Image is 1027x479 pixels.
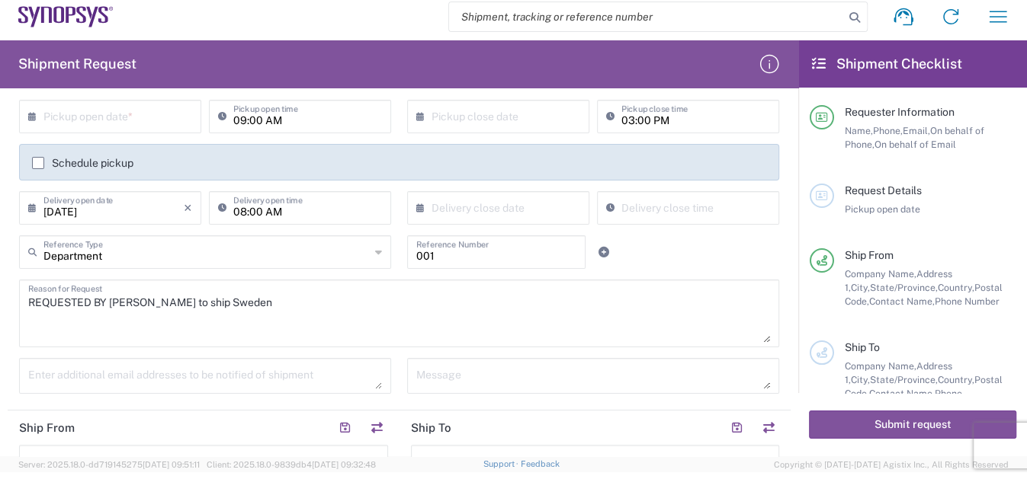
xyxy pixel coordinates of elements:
a: Add Reference [593,241,615,263]
span: City, [851,282,870,293]
span: State/Province, [870,374,938,385]
span: Name, [845,125,873,136]
span: Email, [903,125,930,136]
i: × [184,196,192,220]
h2: Shipment Checklist [812,55,962,73]
label: Schedule pickup [32,157,133,169]
h2: Ship To [411,420,451,436]
span: State/Province, [870,282,938,293]
span: Country, [938,282,974,293]
span: Company Name, [845,268,916,279]
span: Requester Information [845,106,955,118]
span: Phone, [873,125,903,136]
span: Request Details [845,184,922,196]
span: [DATE] 09:32:48 [312,460,376,469]
h2: Ship From [19,420,75,436]
span: Contact Name, [869,388,935,399]
span: Pickup open date [845,203,920,215]
h2: Shipment Request [18,55,136,73]
span: Client: 2025.18.0-9839db4 [207,460,376,469]
span: Copyright © [DATE]-[DATE] Agistix Inc., All Rights Reserved [774,458,1009,471]
span: Country, [938,374,974,385]
span: [DATE] 09:51:11 [143,460,200,469]
span: Ship To [845,341,880,353]
a: Feedback [521,459,560,468]
span: Phone Number [935,295,1000,307]
span: On behalf of Email [875,139,956,150]
button: Submit request [809,410,1016,439]
span: Server: 2025.18.0-dd719145275 [18,460,200,469]
span: City, [851,374,870,385]
span: Company Name, [845,360,916,372]
span: Ship From [845,249,894,261]
span: Contact Name, [869,295,935,307]
input: Shipment, tracking or reference number [449,2,844,31]
a: Support [483,459,521,468]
